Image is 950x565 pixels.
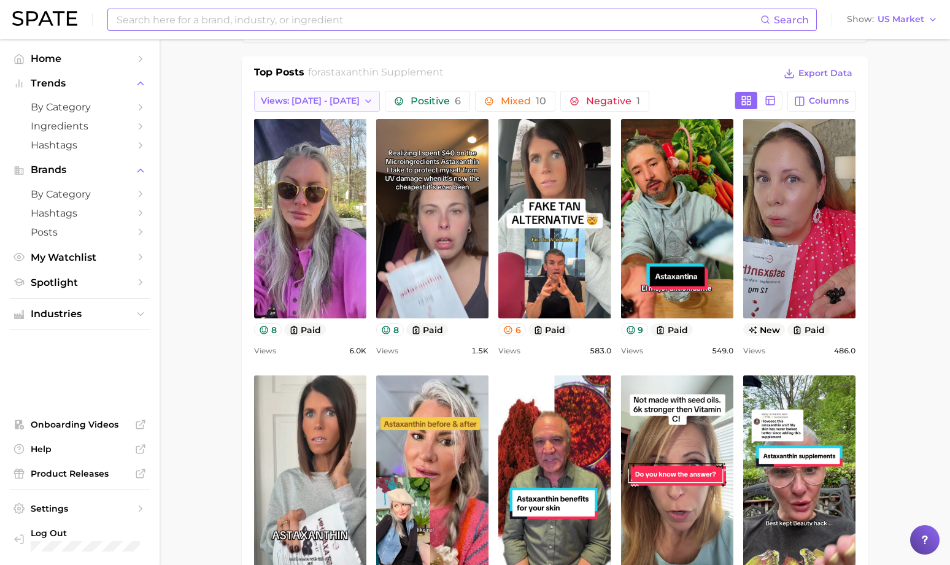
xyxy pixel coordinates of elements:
span: Views [621,344,643,358]
button: paid [406,323,449,336]
span: Views: [DATE] - [DATE] [261,96,360,106]
span: Brands [31,164,129,175]
span: 6 [455,95,461,107]
span: Settings [31,503,129,514]
span: Views [743,344,765,358]
button: Export Data [781,65,855,82]
span: 486.0 [834,344,855,358]
span: Home [31,53,129,64]
a: Hashtags [10,204,150,223]
span: Negative [586,96,640,106]
span: 1 [636,95,640,107]
h1: Top Posts [254,65,304,83]
span: Onboarding Videos [31,419,129,430]
a: by Category [10,185,150,204]
span: by Category [31,101,129,113]
button: paid [284,323,326,336]
input: Search here for a brand, industry, or ingredient [115,9,760,30]
button: Columns [787,91,855,112]
span: 1.5k [471,344,489,358]
a: Posts [10,223,150,242]
button: Trends [10,74,150,93]
button: Industries [10,305,150,323]
span: 6.0k [349,344,366,358]
span: Spotlight [31,277,129,288]
button: paid [528,323,571,336]
a: Onboarding Videos [10,415,150,434]
span: My Watchlist [31,252,129,263]
a: Home [10,49,150,68]
a: Log out. Currently logged in with e-mail addison@spate.nyc. [10,524,150,555]
span: Industries [31,309,129,320]
button: 8 [376,323,404,336]
span: 583.0 [590,344,611,358]
button: 9 [621,323,649,336]
span: new [743,323,786,336]
span: Hashtags [31,207,129,219]
button: Views: [DATE] - [DATE] [254,91,380,112]
span: Posts [31,226,129,238]
span: US Market [878,16,924,23]
a: Help [10,440,150,458]
a: Ingredients [10,117,150,136]
span: Product Releases [31,468,129,479]
button: 6 [498,323,526,336]
span: 549.0 [712,344,733,358]
span: Log Out [31,528,140,539]
span: Views [376,344,398,358]
span: astaxanthin supplement [320,66,444,78]
span: Mixed [501,96,546,106]
a: My Watchlist [10,248,150,267]
button: Brands [10,161,150,179]
button: 8 [254,323,282,336]
a: by Category [10,98,150,117]
button: paid [651,323,693,336]
span: Hashtags [31,139,129,151]
span: Show [847,16,874,23]
span: Positive [411,96,461,106]
span: Views [254,344,276,358]
a: Spotlight [10,273,150,292]
span: Ingredients [31,120,129,132]
a: Settings [10,499,150,518]
h2: for [308,65,444,83]
img: SPATE [12,11,77,26]
a: Product Releases [10,464,150,483]
span: 10 [536,95,546,107]
button: paid [787,323,830,336]
span: Trends [31,78,129,89]
span: Search [774,14,809,26]
span: by Category [31,188,129,200]
span: Columns [809,96,849,106]
span: Views [498,344,520,358]
span: Help [31,444,129,455]
span: Export Data [798,68,852,79]
a: Hashtags [10,136,150,155]
button: ShowUS Market [844,12,941,28]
